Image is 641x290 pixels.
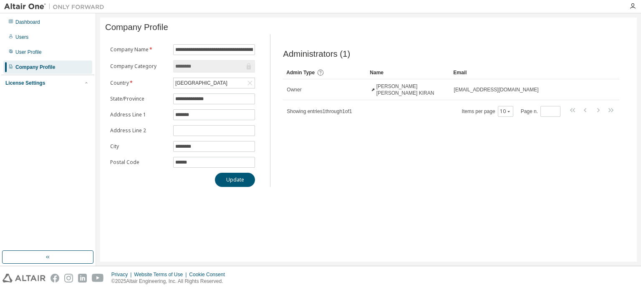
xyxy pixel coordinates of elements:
span: Admin Type [286,70,315,76]
span: [PERSON_NAME] [PERSON_NAME] KIRAN [376,83,447,96]
label: Address Line 1 [110,111,168,118]
img: Altair One [4,3,109,11]
span: Page n. [521,106,560,117]
span: Company Profile [105,23,168,32]
label: City [110,143,168,150]
span: Administrators (1) [283,49,350,59]
img: facebook.svg [50,274,59,282]
img: instagram.svg [64,274,73,282]
label: Company Category [110,63,168,70]
label: Company Name [110,46,168,53]
div: Website Terms of Use [134,271,189,278]
div: Users [15,34,28,40]
div: [GEOGRAPHIC_DATA] [174,78,229,88]
label: Country [110,80,168,86]
label: Postal Code [110,159,168,166]
span: Showing entries 1 through 1 of 1 [287,108,352,114]
div: [GEOGRAPHIC_DATA] [174,78,255,88]
span: Owner [287,86,301,93]
div: License Settings [5,80,45,86]
p: © 2025 Altair Engineering, Inc. All Rights Reserved. [111,278,230,285]
div: Privacy [111,271,134,278]
div: Cookie Consent [189,271,230,278]
span: [EMAIL_ADDRESS][DOMAIN_NAME] [454,86,538,93]
img: youtube.svg [92,274,104,282]
div: Dashboard [15,19,40,25]
img: linkedin.svg [78,274,87,282]
div: User Profile [15,49,42,55]
label: State/Province [110,96,168,102]
img: altair_logo.svg [3,274,45,282]
button: 10 [500,108,511,115]
label: Address Line 2 [110,127,168,134]
span: Items per page [462,106,513,117]
div: Company Profile [15,64,55,71]
button: Update [215,173,255,187]
div: Name [370,66,447,79]
div: Email [453,66,596,79]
